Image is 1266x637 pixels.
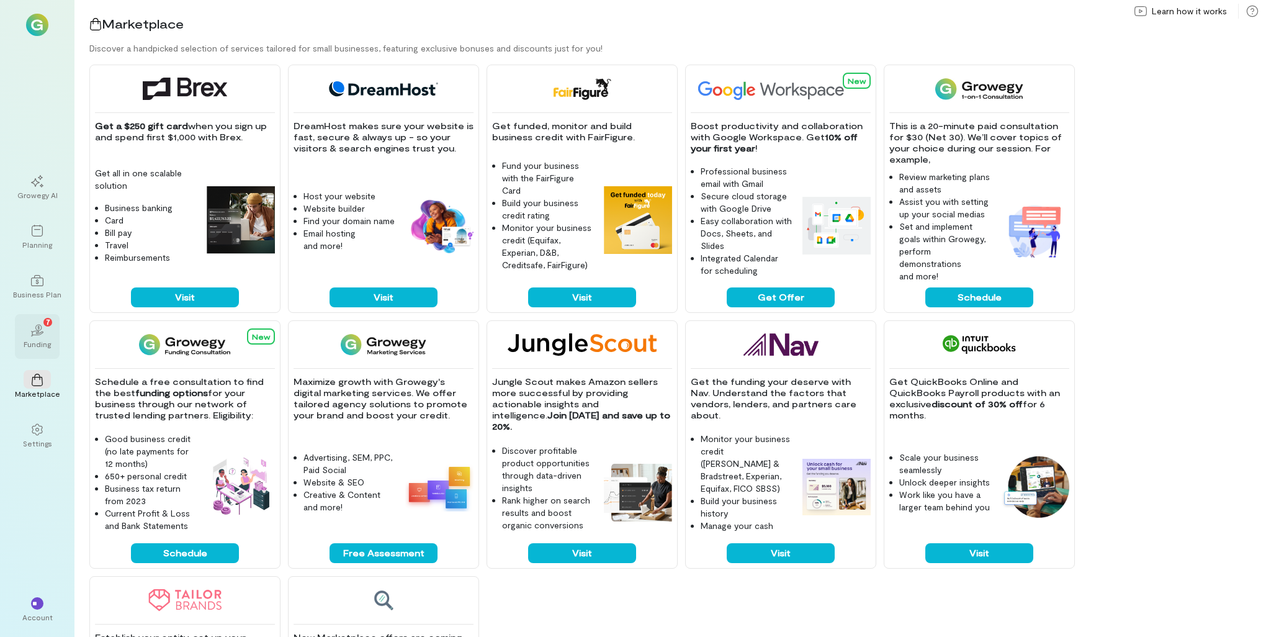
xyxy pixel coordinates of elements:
li: Reimbursements [105,251,197,264]
img: Jungle Scout feature [604,464,672,522]
li: Build your business credit rating [502,197,594,222]
strong: 10% off your first year [691,132,860,153]
li: Travel [105,239,197,251]
img: Brex feature [207,186,275,255]
div: Account [22,612,53,622]
li: Email hosting and more! [303,227,395,252]
p: Boost productivity and collaboration with Google Workspace. Get ! [691,120,871,154]
img: 1-on-1 Consultation [935,78,1023,100]
p: Get the funding your deserve with Nav. Understand the factors that vendors, lenders, and partners... [691,376,871,421]
li: Business tax return from 2023 [105,482,197,507]
p: Get funded, monitor and build business credit with FairFigure. [492,120,672,143]
button: Visit [330,287,438,307]
img: FairFigure [552,78,611,100]
p: DreamHost makes sure your website is fast, secure & always up - so your visitors & search engines... [294,120,474,154]
li: Manage your cash [701,520,792,532]
a: Business Plan [15,264,60,309]
li: Review marketing plans and assets [899,171,991,196]
p: Schedule a free consultation to find the best for your business through our network of trusted le... [95,376,275,421]
button: Visit [925,543,1033,563]
a: Funding [15,314,60,359]
li: Set and implement goals within Growegy, perform demonstrations and more! [899,220,991,282]
li: Advertising, SEM, PPC, Paid Social [303,451,395,476]
p: This is a 20-minute paid consultation for $30 (Net 30). We’ll cover topics of your choice during ... [889,120,1069,165]
span: Marketplace [102,16,184,31]
img: DreamHost feature [405,197,474,255]
button: Visit [727,543,835,563]
li: Good business credit (no late payments for 12 months) [105,433,197,470]
li: Current Profit & Loss and Bank Statements [105,507,197,532]
p: when you sign up and spend first $1,000 with Brex. [95,120,275,143]
li: Professional business email with Gmail [701,165,792,190]
li: 650+ personal credit [105,470,197,482]
button: Visit [528,543,636,563]
li: Integrated Calendar for scheduling [701,252,792,277]
strong: Join [DATE] and save up to 20%. [492,410,673,431]
img: QuickBooks feature [1001,456,1069,518]
div: Discover a handpicked selection of services tailored for small businesses, featuring exclusive bo... [89,42,1266,55]
a: Planning [15,215,60,260]
img: Google Workspace [691,78,873,100]
img: Coming soon [373,589,394,612]
li: Website & SEO [303,476,395,489]
li: Find your domain name [303,215,395,227]
li: Monitor your business credit (Equifax, Experian, D&B, Creditsafe, FairFigure) [502,222,594,271]
p: Jungle Scout makes Amazon sellers more successful by providing actionable insights and intelligence. [492,376,672,432]
img: QuickBooks [943,333,1016,356]
li: Discover profitable product opportunities through data-driven insights [502,445,594,494]
button: Get Offer [727,287,835,307]
div: Business Plan [13,289,61,299]
li: Work like you have a larger team behind you [899,489,991,513]
img: Tailor Brands [148,589,222,612]
button: Schedule [925,287,1033,307]
button: Visit [528,287,636,307]
span: Learn how it works [1152,5,1227,17]
img: Growegy - Marketing Services feature [405,463,474,512]
img: Growegy - Marketing Services [341,333,427,356]
li: Host your website [303,190,395,202]
p: Get all in one scalable solution [95,167,197,192]
p: Get QuickBooks Online and QuickBooks Payroll products with an exclusive for 6 months. [889,376,1069,421]
div: Planning [22,240,52,250]
li: Rank higher on search results and boost organic conversions [502,494,594,531]
div: Marketplace [15,389,60,399]
img: 1-on-1 Consultation feature [1001,197,1069,265]
div: Funding [24,339,51,349]
li: Unlock deeper insights [899,476,991,489]
p: Maximize growth with Growegy's digital marketing services. We offer tailored agency solutions to ... [294,376,474,421]
a: Marketplace [15,364,60,409]
li: Business banking [105,202,197,214]
span: New [848,76,866,85]
li: Easy collaboration with Docs, Sheets, and Slides [701,215,792,252]
img: Google Workspace feature [802,197,871,254]
div: Settings [23,438,52,448]
a: Settings [15,413,60,458]
img: Funding Consultation feature [207,453,275,521]
img: Nav feature [802,459,871,516]
button: Schedule [131,543,239,563]
li: Assist you with setting up your social medias [899,196,991,220]
img: Brex [143,78,227,100]
button: Free Assessment [330,543,438,563]
strong: Get a $250 gift card [95,120,188,131]
span: 7 [46,316,50,327]
li: Bill pay [105,227,197,239]
strong: discount of 30% off [932,399,1023,409]
li: Scale your business seamlessly [899,451,991,476]
img: Funding Consultation [139,333,230,356]
li: Card [105,214,197,227]
img: FairFigure feature [604,186,672,255]
img: DreamHost [325,78,442,100]
li: Build your business history [701,495,792,520]
a: Growegy AI [15,165,60,210]
li: Monitor your business credit ([PERSON_NAME] & Bradstreet, Experian, Equifax, FICO SBSS) [701,433,792,495]
li: Creative & Content and more! [303,489,395,513]
li: Website builder [303,202,395,215]
li: Fund your business with the FairFigure Card [502,160,594,197]
strong: funding options [135,387,208,398]
img: Nav [743,333,819,356]
li: Secure cloud storage with Google Drive [701,190,792,215]
div: Growegy AI [17,190,58,200]
img: Jungle Scout [508,333,657,356]
button: Visit [131,287,239,307]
